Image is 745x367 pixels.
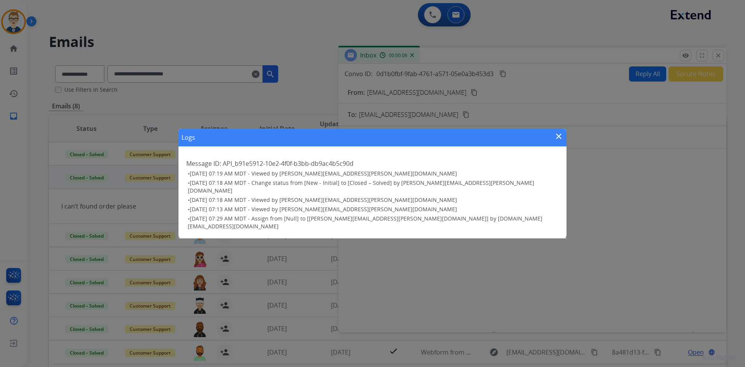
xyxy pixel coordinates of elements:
span: [DATE] 07:18 AM MDT - Change status from [New - Initial] to [Closed – Solved] by [PERSON_NAME][EM... [188,179,534,194]
span: [DATE] 07:19 AM MDT - Viewed by [PERSON_NAME][EMAIL_ADDRESS][PERSON_NAME][DOMAIN_NAME] [190,170,457,177]
span: API_b91e5912-10e2-4f0f-b3bb-db9ac4b5c90d [223,159,353,168]
h3: • [188,179,559,195]
span: Message ID: [186,159,221,168]
h1: Logs [182,133,195,142]
span: [DATE] 07:13 AM MDT - Viewed by [PERSON_NAME][EMAIL_ADDRESS][PERSON_NAME][DOMAIN_NAME] [190,205,457,213]
span: [DATE] 07:29 AM MDT - Assign from [Null] to [[PERSON_NAME][EMAIL_ADDRESS][PERSON_NAME][DOMAIN_NAM... [188,215,542,230]
h3: • [188,215,559,230]
mat-icon: close [554,132,563,141]
h3: • [188,205,559,213]
h3: • [188,170,559,177]
p: 0.20.1027RC [702,353,737,362]
span: [DATE] 07:18 AM MDT - Viewed by [PERSON_NAME][EMAIL_ADDRESS][PERSON_NAME][DOMAIN_NAME] [190,196,457,204]
h3: • [188,196,559,204]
